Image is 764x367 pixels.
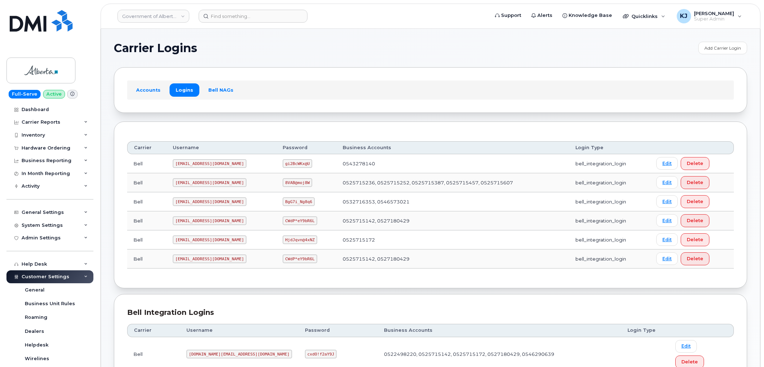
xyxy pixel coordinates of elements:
th: Username [166,141,276,154]
th: Business Accounts [378,324,621,337]
a: Edit [656,157,678,170]
span: Delete [687,179,703,186]
button: Delete [681,157,709,170]
td: bell_integration_login [569,154,650,173]
a: Edit [656,233,678,246]
td: bell_integration_login [569,173,650,192]
code: HjdJqvn@4xNZ [283,235,317,244]
td: 0525715142, 0527180429 [336,211,569,230]
button: Delete [681,214,709,227]
td: Bell [127,154,166,173]
code: [EMAIL_ADDRESS][DOMAIN_NAME] [173,159,246,168]
code: CWdP*eY9bR6L [283,216,317,225]
a: Logins [170,83,199,96]
button: Delete [681,176,709,189]
a: Add Carrier Login [698,42,747,54]
span: Delete [681,358,698,365]
code: [EMAIL_ADDRESS][DOMAIN_NAME] [173,254,246,263]
td: 0543278140 [336,154,569,173]
a: Edit [656,214,678,227]
td: Bell [127,249,166,269]
td: bell_integration_login [569,249,650,269]
a: Edit [675,340,697,353]
td: Bell [127,230,166,249]
th: Password [298,324,378,337]
th: Carrier [127,141,166,154]
a: Edit [656,195,678,208]
td: Bell [127,192,166,211]
button: Delete [681,252,709,265]
span: Delete [687,217,703,224]
code: [EMAIL_ADDRESS][DOMAIN_NAME] [173,216,246,225]
button: Delete [681,233,709,246]
td: 0525715172 [336,230,569,249]
th: Username [180,324,298,337]
div: Bell Integration Logins [127,307,734,318]
span: Delete [687,236,703,243]
td: Bell [127,211,166,230]
a: Accounts [130,83,167,96]
td: 0525715236, 0525715252, 0525715387, 0525715457, 0525715607 [336,173,569,192]
span: Delete [687,255,703,262]
th: Carrier [127,324,180,337]
a: Bell NAGs [202,83,240,96]
code: [EMAIL_ADDRESS][DOMAIN_NAME] [173,197,246,206]
td: 0525715142, 0527180429 [336,249,569,269]
td: bell_integration_login [569,230,650,249]
td: bell_integration_login [569,211,650,230]
code: gi2BcWKx@U [283,159,312,168]
th: Login Type [621,324,669,337]
a: Edit [656,176,678,189]
code: CWdP*eY9bR6L [283,254,317,263]
td: 0532716353, 0546573021 [336,192,569,211]
code: 8VAB@moj8W [283,178,312,187]
td: bell_integration_login [569,192,650,211]
button: Delete [681,195,709,208]
span: Delete [687,160,703,167]
code: [EMAIL_ADDRESS][DOMAIN_NAME] [173,178,246,187]
a: Edit [656,252,678,265]
span: Delete [687,198,703,205]
th: Login Type [569,141,650,154]
td: Bell [127,173,166,192]
span: Carrier Logins [114,43,197,54]
code: BgG7i_Ng8q6 [283,197,315,206]
code: [DOMAIN_NAME][EMAIL_ADDRESS][DOMAIN_NAME] [186,350,292,358]
code: [EMAIL_ADDRESS][DOMAIN_NAME] [173,235,246,244]
code: cxdO!f2aY9J [305,350,337,358]
th: Password [276,141,336,154]
th: Business Accounts [336,141,569,154]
